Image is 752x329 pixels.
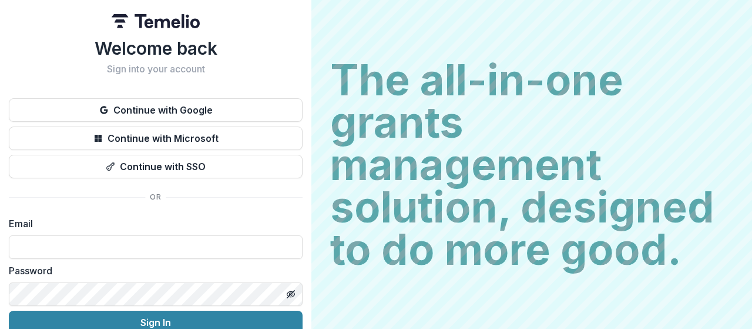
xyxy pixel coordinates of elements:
h2: Sign into your account [9,64,303,75]
img: Temelio [112,14,200,28]
label: Password [9,264,296,278]
button: Continue with Google [9,98,303,122]
button: Toggle password visibility [281,285,300,304]
button: Continue with SSO [9,155,303,178]
h1: Welcome back [9,38,303,59]
button: Continue with Microsoft [9,127,303,150]
label: Email [9,217,296,231]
